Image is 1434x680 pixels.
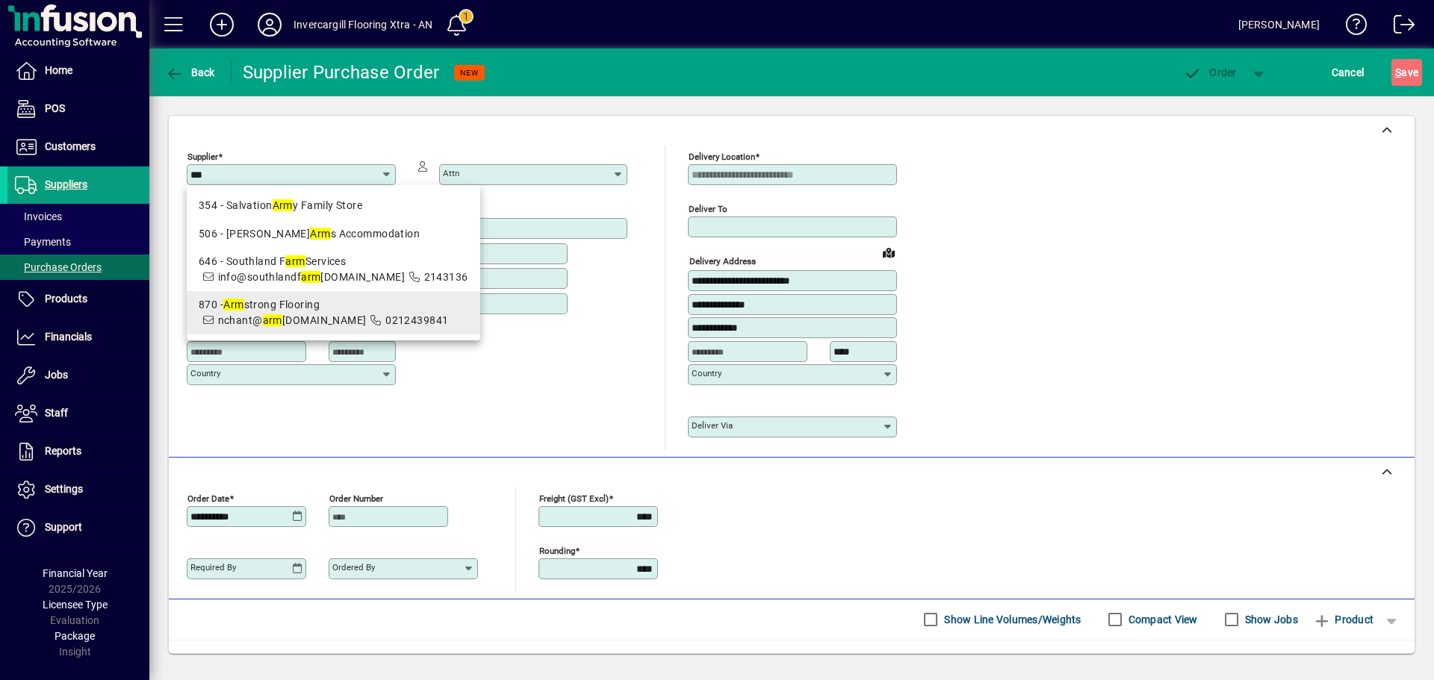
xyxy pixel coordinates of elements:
[329,493,383,503] mat-label: Order number
[7,204,149,229] a: Invoices
[199,198,468,213] div: 354 - Salvation y Family Store
[187,493,229,503] mat-label: Order date
[692,420,733,431] mat-label: Deliver via
[223,299,243,311] em: Arm
[15,261,102,273] span: Purchase Orders
[243,60,440,84] div: Supplier Purchase Order
[1328,59,1368,86] button: Cancel
[246,11,294,38] button: Profile
[310,228,330,240] em: Arm
[301,271,320,283] em: arm
[45,369,68,381] span: Jobs
[1335,3,1368,52] a: Knowledge Base
[273,199,293,211] em: Arm
[45,521,82,533] span: Support
[187,219,480,248] mat-option: 506 - Hartley Arms Accommodation
[190,368,220,378] mat-label: Country
[1395,60,1418,84] span: ave
[199,254,468,269] div: 646 - Southland F Services
[218,271,406,283] span: info@southlandf [DOMAIN_NAME]
[7,509,149,546] a: Support
[7,255,149,280] a: Purchase Orders
[187,152,218,162] mat-label: Supplier
[1382,3,1415,52] a: Logout
[1238,13,1320,37] div: [PERSON_NAME]
[45,483,83,495] span: Settings
[443,168,459,178] mat-label: Attn
[941,612,1081,627] label: Show Line Volumes/Weights
[7,395,149,432] a: Staff
[55,630,95,642] span: Package
[539,545,575,555] mat-label: Rounding
[187,248,480,291] mat-option: 646 - Southland Farm Services
[424,271,468,283] span: 2143136
[43,567,108,579] span: Financial Year
[7,128,149,166] a: Customers
[877,240,901,264] a: View on map
[45,102,65,114] span: POS
[689,152,755,162] mat-label: Delivery Location
[1176,59,1244,86] button: Order
[1395,66,1401,78] span: S
[285,255,305,267] em: arm
[539,493,609,503] mat-label: Freight (GST excl)
[1391,59,1422,86] button: Save
[45,407,68,419] span: Staff
[45,178,87,190] span: Suppliers
[7,471,149,508] a: Settings
[7,433,149,470] a: Reports
[45,64,72,76] span: Home
[15,236,71,248] span: Payments
[198,11,246,38] button: Add
[7,281,149,318] a: Products
[187,291,480,334] mat-option: 870 - Armstrong Flooring
[460,68,479,78] span: NEW
[190,562,236,573] mat-label: Required by
[45,445,81,457] span: Reports
[7,52,149,90] a: Home
[1126,612,1198,627] label: Compact View
[689,204,727,214] mat-label: Deliver To
[149,59,232,86] app-page-header-button: Back
[263,314,282,326] em: arm
[165,66,215,78] span: Back
[1242,612,1298,627] label: Show Jobs
[199,226,468,242] div: 506 - [PERSON_NAME] s Accommodation
[45,293,87,305] span: Products
[187,191,480,219] mat-option: 354 - Salvation Army Family Store
[7,357,149,394] a: Jobs
[385,314,448,326] span: 0212439841
[332,562,375,573] mat-label: Ordered by
[161,59,219,86] button: Back
[7,319,149,356] a: Financials
[1184,66,1237,78] span: Order
[15,210,62,222] span: Invoices
[692,368,721,378] mat-label: Country
[7,90,149,128] a: POS
[294,13,432,37] div: Invercargill Flooring Xtra - AN
[218,314,367,326] span: nchant@ [DOMAIN_NAME]
[1332,60,1365,84] span: Cancel
[7,229,149,255] a: Payments
[43,599,108,611] span: Licensee Type
[45,331,92,343] span: Financials
[45,140,96,152] span: Customers
[199,297,468,313] div: 870 - strong Flooring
